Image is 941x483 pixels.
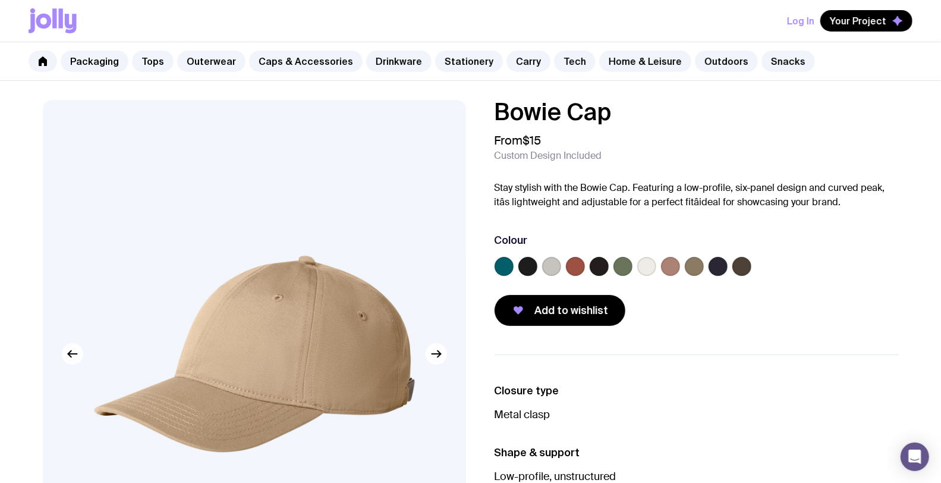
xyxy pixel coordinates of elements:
[830,15,886,27] span: Your Project
[695,51,758,72] a: Outdoors
[495,407,899,422] p: Metal clasp
[132,51,174,72] a: Tops
[435,51,503,72] a: Stationery
[249,51,363,72] a: Caps & Accessories
[366,51,432,72] a: Drinkware
[599,51,691,72] a: Home & Leisure
[495,150,602,162] span: Custom Design Included
[761,51,815,72] a: Snacks
[901,443,929,471] div: Open Intercom Messenger
[506,51,550,72] a: Carry
[820,10,912,32] button: Your Project
[495,100,899,124] h1: Bowie Cap
[787,10,814,32] button: Log In
[495,181,899,209] p: Stay stylish with the Bowie Cap. Featuring a low-profile, six-panel design and curved peak, itâs ...
[495,384,899,398] h3: Closure type
[61,51,128,72] a: Packaging
[523,133,542,148] span: $15
[495,446,899,460] h3: Shape & support
[495,295,625,326] button: Add to wishlist
[554,51,596,72] a: Tech
[535,303,609,318] span: Add to wishlist
[177,51,246,72] a: Outerwear
[495,133,542,148] span: From
[495,233,528,247] h3: Colour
